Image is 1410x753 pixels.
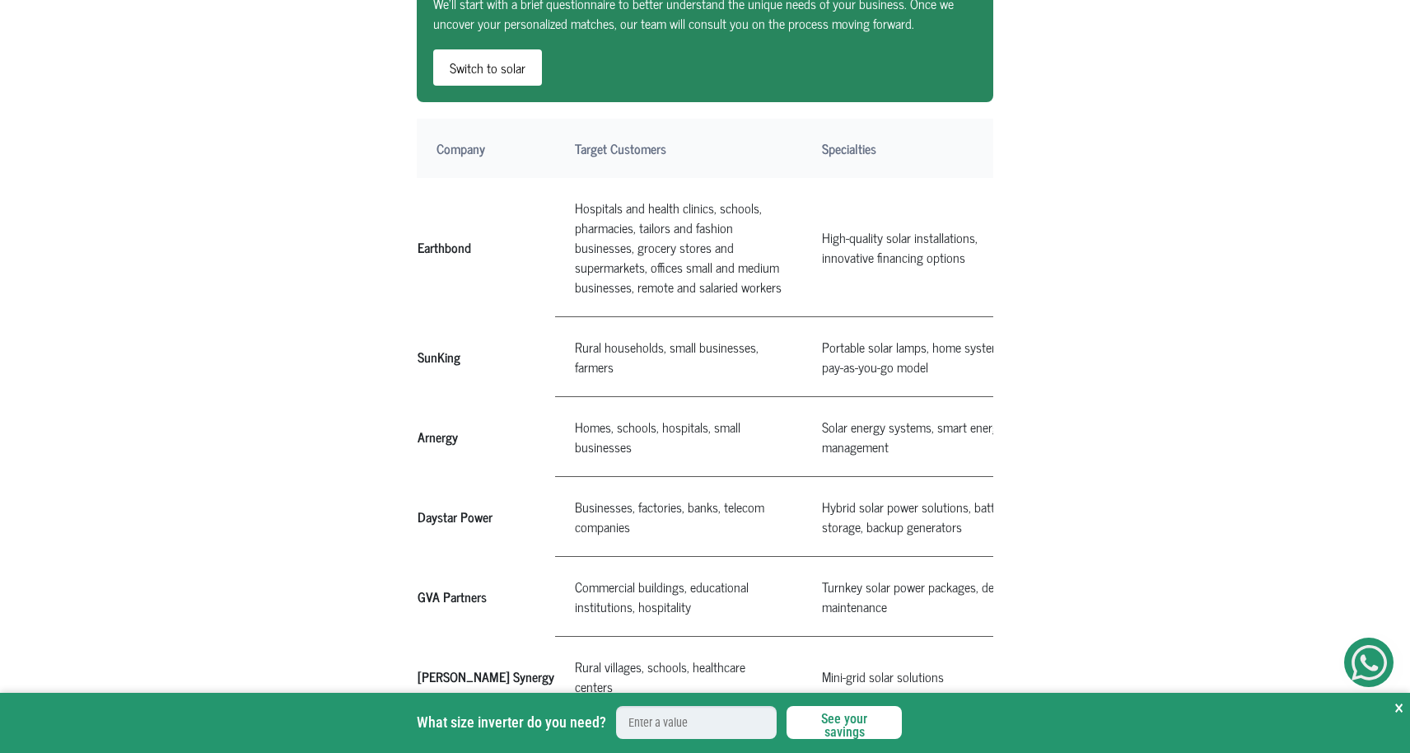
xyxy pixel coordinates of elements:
[417,396,555,476] th: Arnergy
[555,556,802,636] td: Commercial buildings, educational institutions, hospitality
[433,49,542,86] a: Switch to solar
[802,316,1049,396] td: Portable solar lamps, home systems, pay-as-you-go model
[417,178,555,317] th: Earthbond
[555,636,802,716] td: Rural villages, schools, healthcare centers
[1394,693,1403,723] button: Close Sticky CTA
[616,706,777,739] input: Enter a value
[417,119,555,178] th: Company
[417,316,555,396] th: SunKing
[555,316,802,396] td: Rural households, small businesses, farmers
[802,556,1049,636] td: Turnkey solar power packages, design to maintenance
[1352,645,1387,681] img: Get Started On Earthbond Via Whatsapp
[802,476,1049,556] td: Hybrid solar power solutions, battery storage, backup generators
[417,556,555,636] th: GVA Partners
[417,636,555,716] th: [PERSON_NAME] Synergy
[787,706,902,739] button: See your savings
[555,396,802,476] td: Homes, schools, hospitals, small businesses
[417,476,555,556] th: Daystar Power
[555,119,802,178] th: Target Customers
[802,636,1049,716] td: Mini-grid solar solutions
[802,119,1049,178] th: Specialties
[555,476,802,556] td: Businesses, factories, banks, telecom companies
[417,713,606,732] label: What size inverter do you need?
[555,178,802,317] td: Hospitals and health clinics, schools, pharmacies, tailors and fashion businesses, grocery stores...
[802,178,1049,317] td: High-quality solar installations, innovative financing options
[802,396,1049,476] td: Solar energy systems, smart energy management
